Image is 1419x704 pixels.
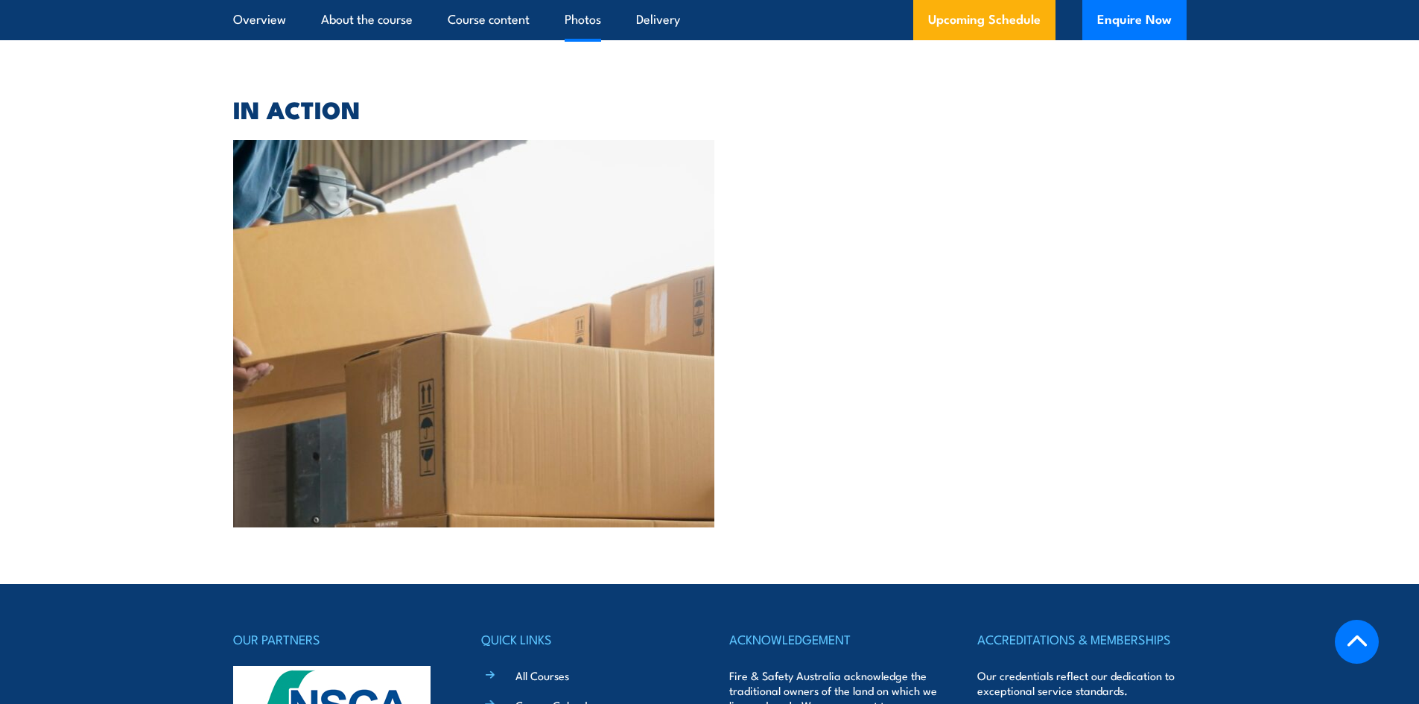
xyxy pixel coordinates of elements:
[977,629,1186,650] h4: ACCREDITATIONS & MEMBERSHIPS
[233,629,442,650] h4: OUR PARTNERS
[729,629,938,650] h4: ACKNOWLEDGEMENT
[233,140,715,527] img: Manual Handling Training
[977,668,1186,698] p: Our credentials reflect our dedication to exceptional service standards.
[515,667,569,683] a: All Courses
[481,629,690,650] h4: QUICK LINKS
[233,98,1187,119] h2: IN ACTION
